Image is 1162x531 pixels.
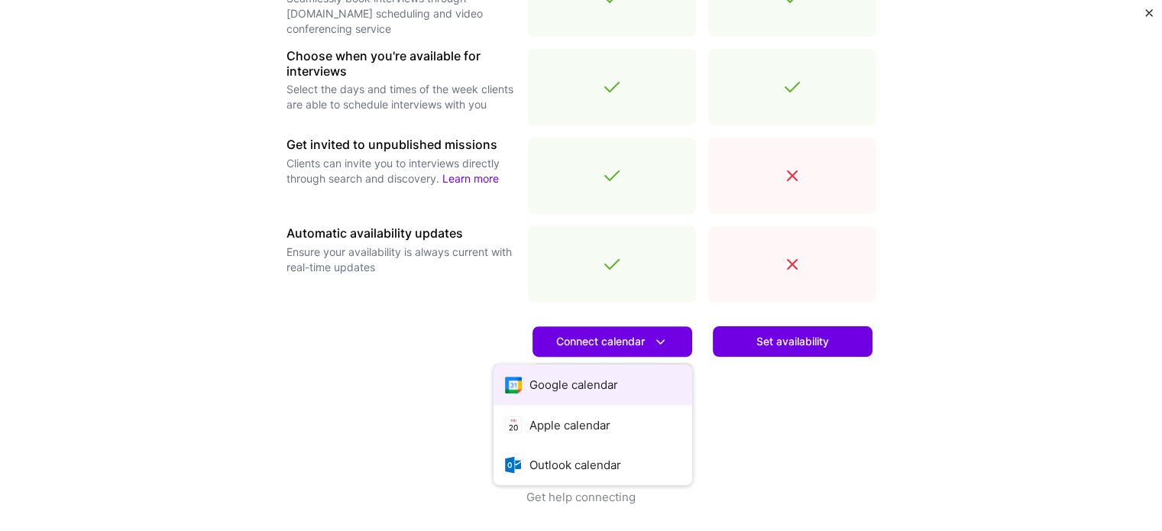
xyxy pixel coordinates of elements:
[505,456,523,474] i: icon OutlookCalendar
[713,326,872,357] button: Set availability
[286,138,516,152] h3: Get invited to unpublished missions
[286,82,516,112] p: Select the days and times of the week clients are able to schedule interviews with you
[505,416,523,434] i: icon AppleCalendar
[286,244,516,275] p: Ensure your availability is always current with real-time updates
[1145,9,1153,25] button: Close
[532,363,692,393] a: Learn more
[532,326,692,357] button: Connect calendar
[286,156,516,186] p: Clients can invite you to interviews directly through search and discovery.
[756,334,829,349] span: Set availability
[494,445,692,485] button: Outlook calendar
[494,405,692,445] button: Apple calendar
[286,226,516,241] h3: Automatic availability updates
[505,376,523,393] i: icon Google
[556,334,668,350] span: Connect calendar
[286,49,516,78] h3: Choose when you're available for interviews
[652,334,668,350] i: icon DownArrowWhite
[442,172,499,185] a: Learn more
[494,364,692,405] button: Google calendar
